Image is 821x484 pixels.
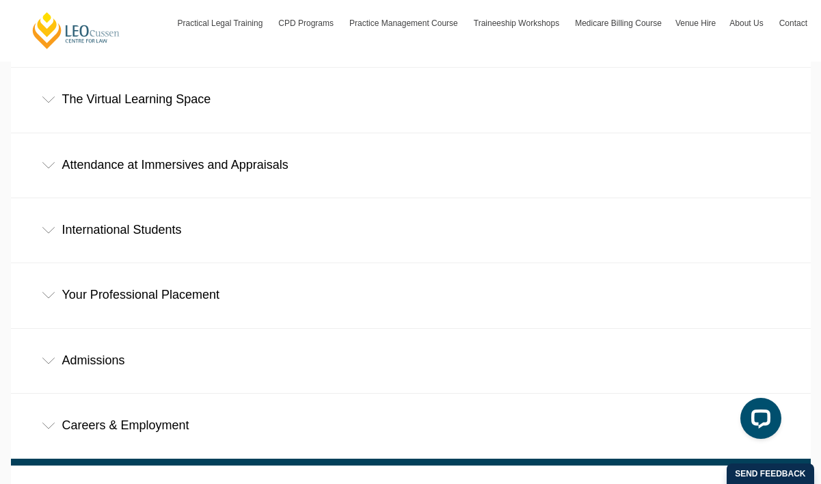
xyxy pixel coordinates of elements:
[729,392,787,450] iframe: LiveChat chat widget
[467,3,568,43] a: Traineeship Workshops
[568,3,669,43] a: Medicare Billing Course
[11,394,811,457] div: Careers & Employment
[11,329,811,392] div: Admissions
[31,11,122,50] a: [PERSON_NAME] Centre for Law
[11,198,811,262] div: International Students
[171,3,272,43] a: Practical Legal Training
[271,3,342,43] a: CPD Programs
[723,3,772,43] a: About Us
[669,3,723,43] a: Venue Hire
[11,263,811,327] div: Your Professional Placement
[11,133,811,197] div: Attendance at Immersives and Appraisals
[772,3,814,43] a: Contact
[342,3,467,43] a: Practice Management Course
[11,68,811,131] div: The Virtual Learning Space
